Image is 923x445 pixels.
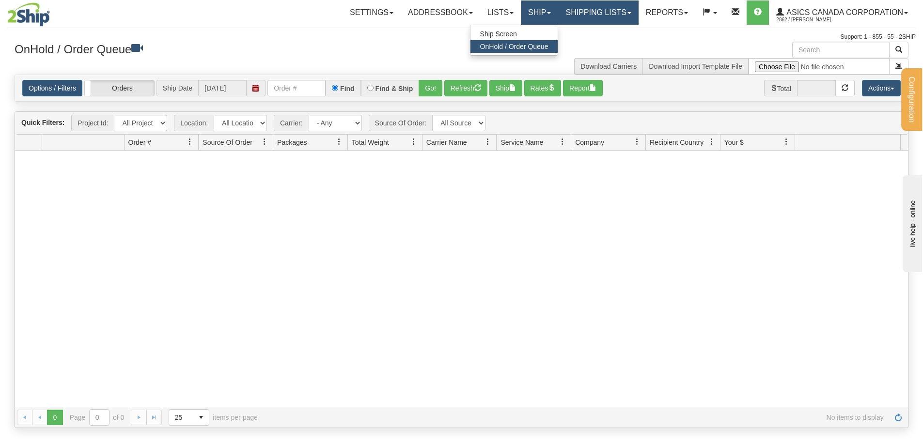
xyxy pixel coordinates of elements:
[480,134,496,150] a: Carrier Name filter column settings
[629,134,645,150] a: Company filter column settings
[889,42,908,58] button: Search
[169,409,258,426] span: items per page
[343,0,401,25] a: Settings
[650,138,704,147] span: Recipient Country
[7,33,916,41] div: Support: 1 - 855 - 55 - 2SHIP
[182,134,198,150] a: Order # filter column settings
[70,409,125,426] span: Page of 0
[891,410,906,425] a: Refresh
[274,115,309,131] span: Carrier:
[470,28,558,40] a: Ship Screen
[749,58,890,75] input: Import
[792,42,890,58] input: Search
[352,138,389,147] span: Total Weight
[480,43,548,50] span: OnHold / Order Queue
[277,138,307,147] span: Packages
[193,410,209,425] span: select
[71,115,114,131] span: Project Id:
[501,138,543,147] span: Service Name
[256,134,273,150] a: Source Of Order filter column settings
[563,80,603,96] button: Report
[419,80,442,96] button: Go!
[85,80,154,96] label: Orders
[331,134,347,150] a: Packages filter column settings
[444,80,487,96] button: Refresh
[271,414,884,421] span: No items to display
[21,118,64,127] label: Quick Filters:
[406,134,422,150] a: Total Weight filter column settings
[480,30,517,38] span: Ship Screen
[524,80,562,96] button: Rates
[784,8,903,16] span: ASICS CANADA CORPORATION
[764,80,798,96] span: Total
[175,413,188,422] span: 25
[580,62,637,70] a: Download Carriers
[369,115,433,131] span: Source Of Order:
[575,138,604,147] span: Company
[558,0,638,25] a: Shipping lists
[776,15,849,25] span: 2862 / [PERSON_NAME]
[901,173,922,272] iframe: chat widget
[375,85,413,92] label: Find & Ship
[15,112,908,135] div: grid toolbar
[174,115,214,131] span: Location:
[704,134,720,150] a: Recipient Country filter column settings
[769,0,915,25] a: ASICS CANADA CORPORATION 2862 / [PERSON_NAME]
[401,0,480,25] a: Addressbook
[480,0,521,25] a: Lists
[470,40,558,53] a: OnHold / Order Queue
[267,80,326,96] input: Order #
[156,80,198,96] span: Ship Date
[901,68,922,131] button: Configuration
[862,80,901,96] button: Actions
[128,138,151,147] span: Order #
[340,85,355,92] label: Find
[649,62,742,70] a: Download Import Template File
[15,42,454,56] h3: OnHold / Order Queue
[521,0,558,25] a: Ship
[7,2,50,27] img: logo2862.jpg
[554,134,571,150] a: Service Name filter column settings
[22,80,82,96] a: Options / Filters
[7,8,90,15] div: live help - online
[169,409,209,426] span: Page sizes drop down
[639,0,695,25] a: Reports
[489,80,522,96] button: Ship
[724,138,744,147] span: Your $
[778,134,795,150] a: Your $ filter column settings
[426,138,467,147] span: Carrier Name
[203,138,252,147] span: Source Of Order
[47,410,63,425] span: Page 0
